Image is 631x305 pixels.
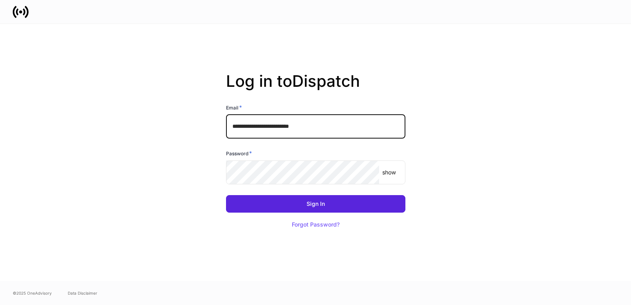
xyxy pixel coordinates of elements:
[226,149,252,157] h6: Password
[68,290,97,296] a: Data Disclaimer
[307,201,325,207] div: Sign In
[382,168,396,176] p: show
[226,195,405,213] button: Sign In
[226,104,242,111] h6: Email
[226,72,405,104] h2: Log in to Dispatch
[282,216,350,233] button: Forgot Password?
[292,222,340,227] div: Forgot Password?
[13,290,52,296] span: © 2025 OneAdvisory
